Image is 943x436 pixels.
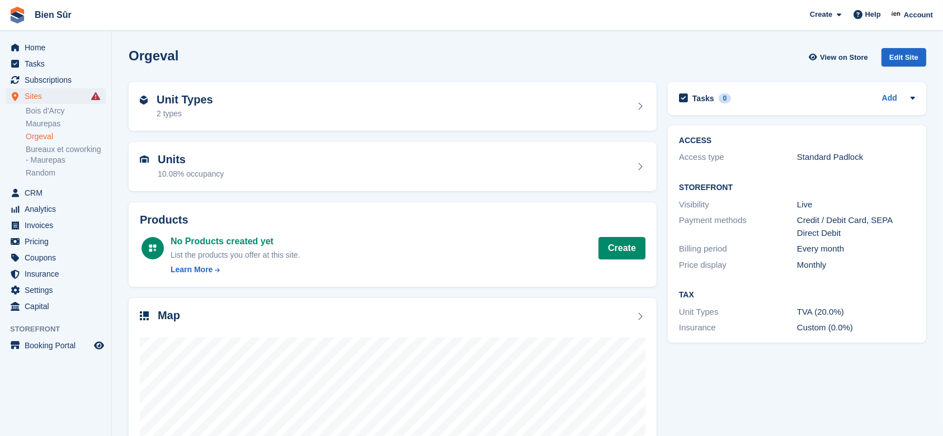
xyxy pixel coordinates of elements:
[6,338,106,353] a: menu
[171,250,300,259] span: List the products you offer at this site.
[129,82,657,131] a: Unit Types 2 types
[129,142,657,191] a: Units 10.08% occupancy
[157,93,213,106] h2: Unit Types
[6,250,106,266] a: menu
[25,56,92,72] span: Tasks
[6,185,106,201] a: menu
[679,214,797,239] div: Payment methods
[820,52,868,63] span: View on Store
[26,131,106,142] a: Orgeval
[6,266,106,282] a: menu
[797,214,915,239] div: Credit / Debit Card, SEPA Direct Debit
[797,306,915,319] div: TVA (20.0%)
[807,48,873,67] a: View on Store
[25,201,92,217] span: Analytics
[865,9,881,20] span: Help
[6,282,106,298] a: menu
[26,168,106,178] a: Random
[10,324,111,335] span: Storefront
[25,234,92,249] span: Pricing
[9,7,26,23] img: stora-icon-8386f47178a22dfd0bd8f6a31ec36ba5ce8667c1dd55bd0f319d3a0aa187defe.svg
[891,9,902,20] img: Asmaa Habri
[25,338,92,353] span: Booking Portal
[171,264,213,276] div: Learn More
[25,185,92,201] span: CRM
[26,106,106,116] a: Bois d'Arcy
[692,93,714,103] h2: Tasks
[797,151,915,164] div: Standard Padlock
[148,244,157,253] img: custom-product-icn-white-7c27a13f52cf5f2f504a55ee73a895a1f82ff5669d69490e13668eaf7ade3bb5.svg
[157,108,213,120] div: 2 types
[6,40,106,55] a: menu
[25,250,92,266] span: Coupons
[140,311,149,320] img: map-icn-33ee37083ee616e46c38cad1a60f524a97daa1e2b2c8c0bc3eb3415660979fc1.svg
[810,9,832,20] span: Create
[679,306,797,319] div: Unit Types
[679,183,915,192] h2: Storefront
[6,298,106,314] a: menu
[158,168,224,180] div: 10.08% occupancy
[25,217,92,233] span: Invoices
[881,48,926,67] div: Edit Site
[26,119,106,129] a: Maurepas
[6,56,106,72] a: menu
[719,93,732,103] div: 0
[797,243,915,255] div: Every month
[25,88,92,104] span: Sites
[140,96,148,105] img: unit-type-icn-2b2737a686de81e16bb02015468b77c625bbabd49415b5ef34ead5e3b44a266d.svg
[6,201,106,217] a: menu
[26,144,106,165] a: Bureaux et coworking - Maurepas
[25,72,92,88] span: Subscriptions
[158,153,224,166] h2: Units
[171,264,300,276] a: Learn More
[797,259,915,272] div: Monthly
[129,48,178,63] h2: Orgeval
[679,198,797,211] div: Visibility
[140,155,149,163] img: unit-icn-7be61d7bf1b0ce9d3e12c5938cc71ed9869f7b940bace4675aadf7bd6d80202e.svg
[91,92,100,101] i: Smart entry sync failures have occurred
[598,237,645,259] a: Create
[679,259,797,272] div: Price display
[904,10,933,21] span: Account
[6,234,106,249] a: menu
[882,92,897,105] a: Add
[25,282,92,298] span: Settings
[6,217,106,233] a: menu
[30,6,76,24] a: Bien Sûr
[679,136,915,145] h2: ACCESS
[25,40,92,55] span: Home
[679,151,797,164] div: Access type
[25,266,92,282] span: Insurance
[140,214,645,226] h2: Products
[797,321,915,334] div: Custom (0.0%)
[679,291,915,300] h2: Tax
[881,48,926,71] a: Edit Site
[6,72,106,88] a: menu
[158,309,180,322] h2: Map
[679,243,797,255] div: Billing period
[25,298,92,314] span: Capital
[797,198,915,211] div: Live
[171,235,300,248] div: No Products created yet
[679,321,797,334] div: Insurance
[92,339,106,352] a: Preview store
[6,88,106,104] a: menu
